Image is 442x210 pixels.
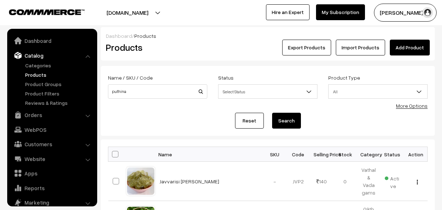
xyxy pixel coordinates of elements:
[357,147,380,162] th: Category
[310,162,333,201] td: 140
[81,4,173,22] button: [DOMAIN_NAME]
[380,147,404,162] th: Status
[328,84,428,99] span: All
[23,90,95,97] a: Product Filters
[9,196,95,209] a: Marketing
[23,62,95,69] a: Categories
[108,74,153,81] label: Name / SKU / Code
[287,162,310,201] td: JVP2
[266,4,310,20] a: Hire an Expert
[9,7,72,16] a: COMMMERCE
[23,71,95,79] a: Products
[23,80,95,88] a: Product Groups
[328,74,360,81] label: Product Type
[218,85,317,98] span: Select Status
[310,147,333,162] th: Selling Price
[385,173,400,190] span: Active
[9,108,95,121] a: Orders
[329,85,427,98] span: All
[9,123,95,136] a: WebPOS
[106,33,132,39] a: Dashboard
[422,7,433,18] img: user
[336,40,385,55] a: Import Products
[9,138,95,151] a: Customers
[134,33,156,39] span: Products
[155,147,263,162] th: Name
[235,113,264,129] a: Reset
[374,4,437,22] button: [PERSON_NAME] s…
[106,32,430,40] div: /
[108,84,207,99] input: Name / SKU / Code
[272,113,301,129] button: Search
[333,162,357,201] td: 0
[9,152,95,165] a: Website
[23,99,95,107] a: Reviews & Ratings
[218,74,234,81] label: Status
[404,147,427,162] th: Action
[333,147,357,162] th: Stock
[263,162,287,201] td: -
[357,162,380,201] td: Vathal & Vadagams
[106,42,207,53] h2: Products
[282,40,331,55] button: Export Products
[9,9,85,15] img: COMMMERCE
[390,40,430,55] a: Add Product
[396,103,428,109] a: More Options
[9,49,95,62] a: Catalog
[218,84,317,99] span: Select Status
[9,167,95,180] a: Apps
[9,34,95,47] a: Dashboard
[263,147,287,162] th: SKU
[9,182,95,195] a: Reports
[159,178,219,184] a: Javvarisi [PERSON_NAME]
[417,180,418,184] img: Menu
[287,147,310,162] th: Code
[316,4,365,20] a: My Subscription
